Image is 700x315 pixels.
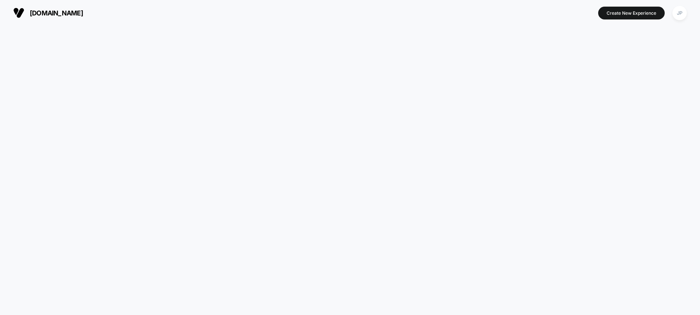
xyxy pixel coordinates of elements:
button: Create New Experience [598,7,665,19]
button: JP [670,6,689,21]
div: JP [672,6,687,20]
span: [DOMAIN_NAME] [30,9,83,17]
img: Visually logo [13,7,24,18]
button: [DOMAIN_NAME] [11,7,85,19]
